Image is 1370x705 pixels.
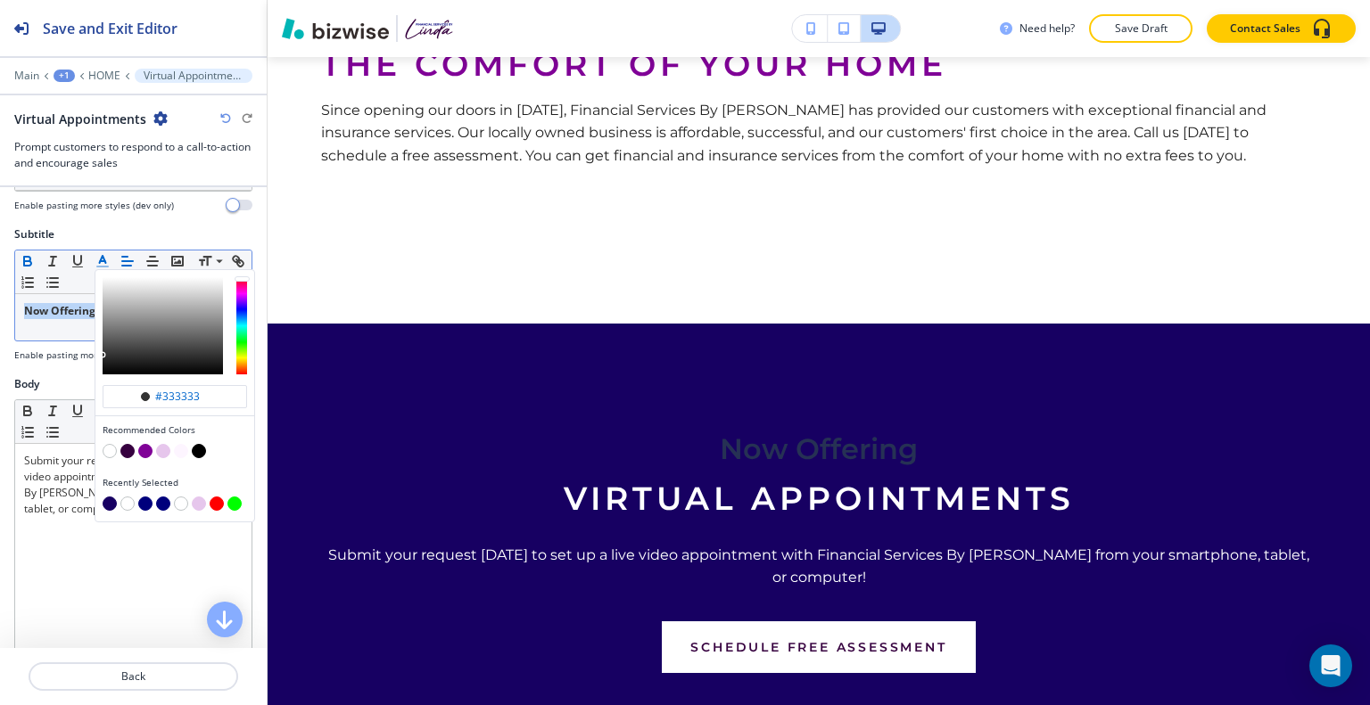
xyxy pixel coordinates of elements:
[103,423,247,437] h4: Recommended Colors
[405,17,453,41] img: Your Logo
[1089,14,1193,43] button: Save Draft
[321,4,1257,84] strong: Financial and Insurance Services From the Comfort of Your Home
[321,544,1316,589] p: Submit your request [DATE] to set up a live video appointment with Financial Services By [PERSON_...
[135,69,252,83] button: Virtual Appointments
[321,99,1316,168] p: Since opening our doors in [DATE], Financial Services By [PERSON_NAME] has provided our customers...
[720,431,918,466] b: Now Offering
[14,348,174,362] h4: Enable pasting more styles (dev only)
[1309,644,1352,687] div: Open Intercom Messenger
[103,476,247,489] h4: Recently Selected
[662,621,975,673] button: Schedule Free Assessment
[24,453,243,517] p: Submit your request [DATE] to set up a live video appointment with Financial Services By [PERSON_...
[88,70,120,82] button: HOME
[321,479,1316,519] h2: Virtual Appointments
[1230,20,1300,37] p: Contact Sales
[14,376,39,392] h2: Body
[282,18,389,39] img: Bizwise Logo
[24,303,95,318] strong: Now Offering
[54,70,75,82] button: +1
[1019,20,1075,37] h3: Need help?
[14,199,174,212] h4: Enable pasting more styles (dev only)
[14,139,252,171] h3: Prompt customers to respond to a call-to-action and encourage sales
[90,250,115,272] button: Recommended ColorsRecently Selected
[14,226,54,242] h2: Subtitle
[30,668,236,685] p: Back
[29,662,238,691] button: Back
[14,70,39,82] button: Main
[14,110,146,128] h2: Virtual Appointments
[1112,20,1169,37] p: Save Draft
[43,18,177,39] h2: Save and Exit Editor
[1207,14,1356,43] button: Contact Sales
[144,70,243,82] p: Virtual Appointments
